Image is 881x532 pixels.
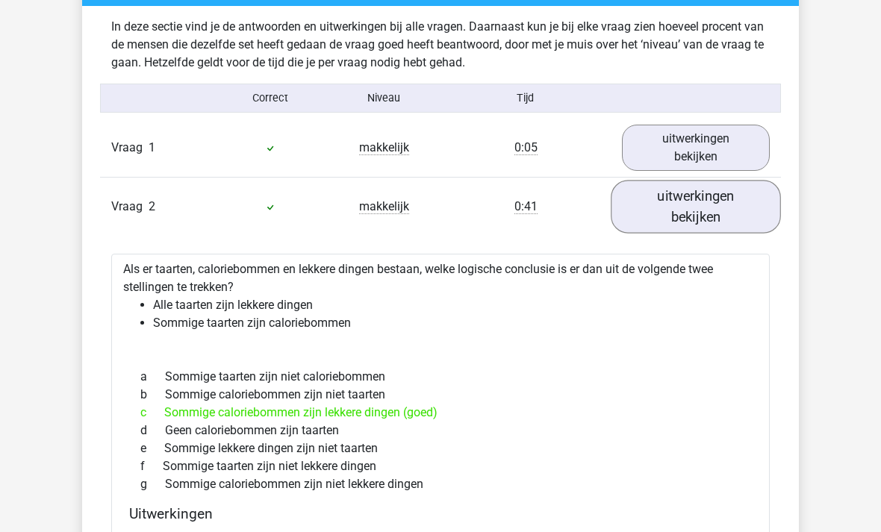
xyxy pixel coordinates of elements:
div: Tijd [441,90,611,106]
span: c [140,404,164,422]
span: Vraag [111,139,149,157]
h4: Uitwerkingen [129,505,752,522]
li: Alle taarten zijn lekkere dingen [153,296,758,314]
div: Sommige caloriebommen zijn lekkere dingen (goed) [129,404,752,422]
span: makkelijk [359,199,409,214]
span: e [140,439,164,457]
a: uitwerkingen bekijken [622,125,770,171]
div: Sommige lekkere dingen zijn niet taarten [129,439,752,457]
span: makkelijk [359,140,409,155]
span: g [140,475,165,493]
span: Vraag [111,198,149,216]
span: 0:41 [514,199,538,214]
span: a [140,368,165,386]
div: Niveau [327,90,441,106]
div: In deze sectie vind je de antwoorden en uitwerkingen bij alle vragen. Daarnaast kun je bij elke v... [100,18,781,72]
span: 0:05 [514,140,538,155]
span: d [140,422,165,439]
div: Sommige caloriebommen zijn niet lekkere dingen [129,475,752,493]
span: b [140,386,165,404]
div: Geen caloriebommen zijn taarten [129,422,752,439]
div: Sommige taarten zijn niet caloriebommen [129,368,752,386]
span: f [140,457,163,475]
div: Sommige taarten zijn niet lekkere dingen [129,457,752,475]
a: uitwerkingen bekijken [611,181,781,234]
li: Sommige taarten zijn caloriebommen [153,314,758,332]
span: 1 [149,140,155,154]
div: Sommige caloriebommen zijn niet taarten [129,386,752,404]
div: Correct [214,90,328,106]
span: 2 [149,199,155,213]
